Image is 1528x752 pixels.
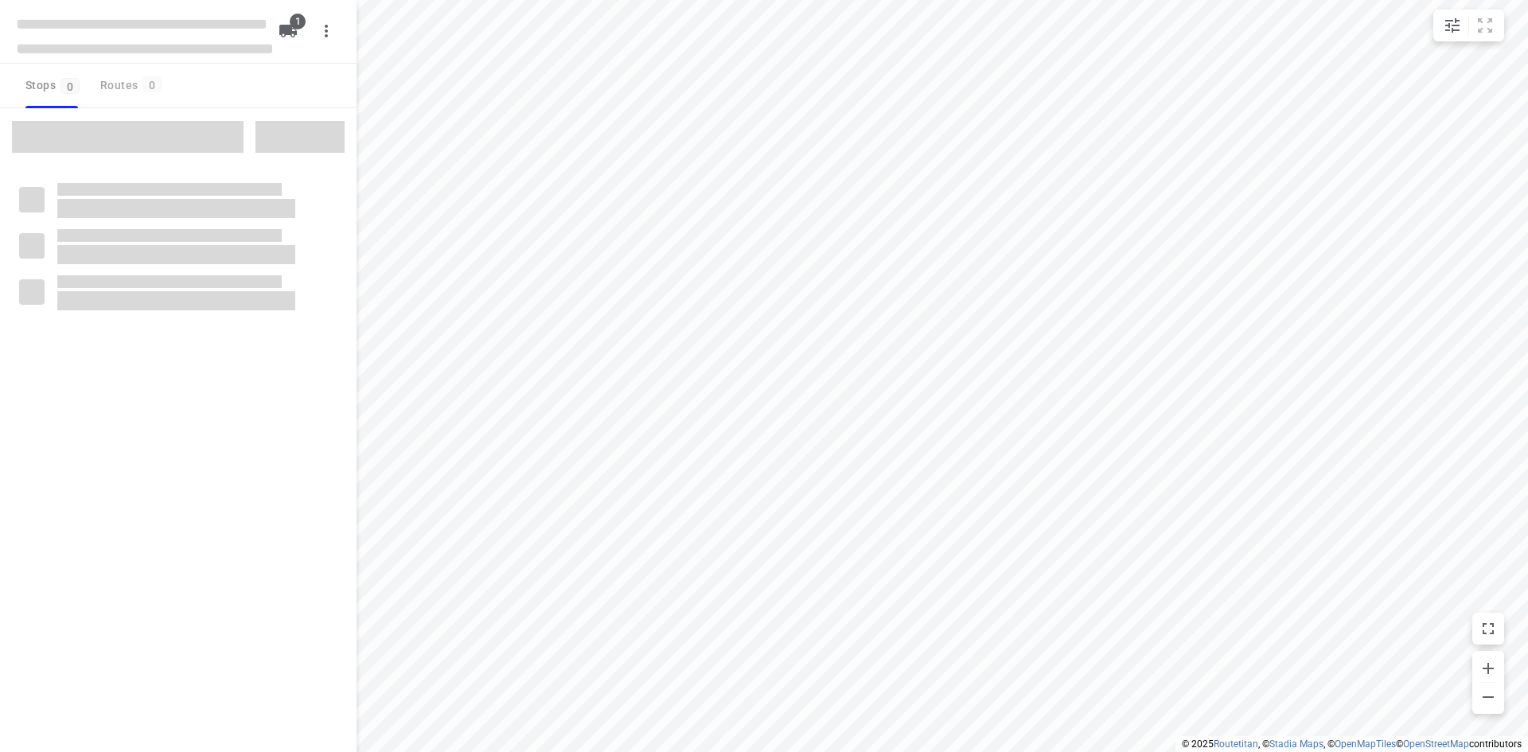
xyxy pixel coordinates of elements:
[1214,738,1258,750] a: Routetitan
[1403,738,1469,750] a: OpenStreetMap
[1436,10,1468,41] button: Map settings
[1433,10,1504,41] div: small contained button group
[1269,738,1323,750] a: Stadia Maps
[1182,738,1522,750] li: © 2025 , © , © © contributors
[1335,738,1396,750] a: OpenMapTiles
